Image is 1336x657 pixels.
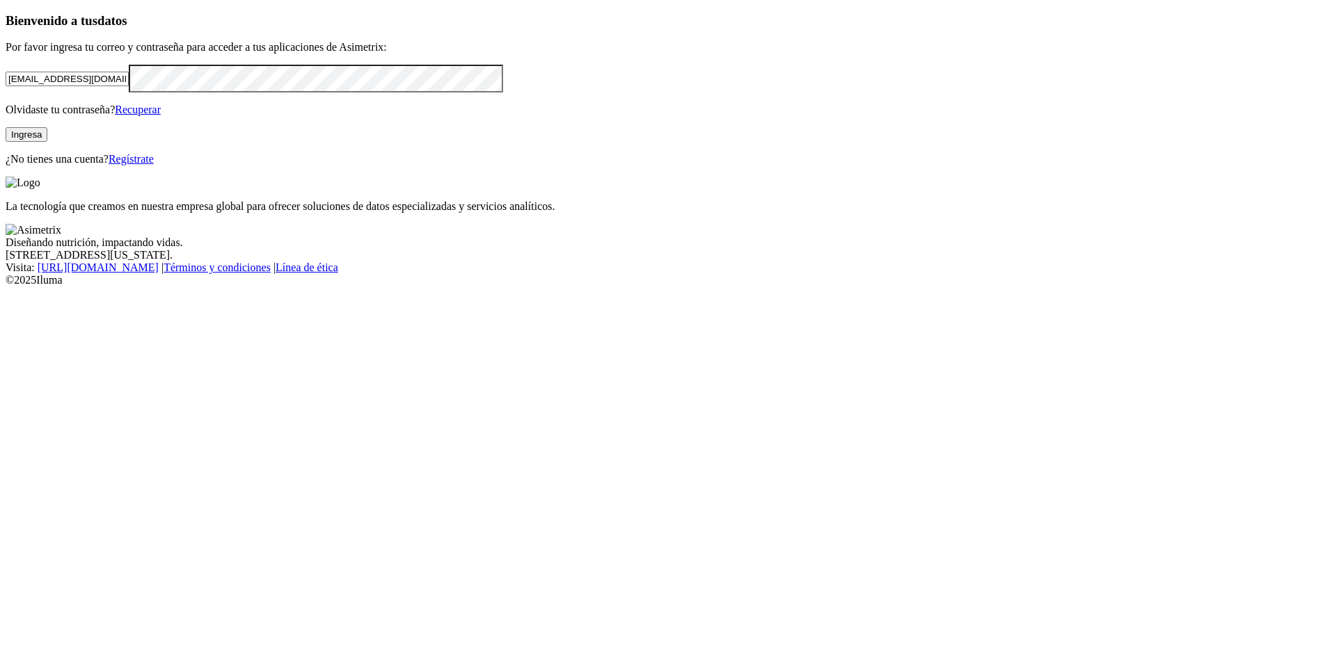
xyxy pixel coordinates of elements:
[38,261,159,273] a: [URL][DOMAIN_NAME]
[6,249,1330,261] div: [STREET_ADDRESS][US_STATE].
[6,261,1330,274] div: Visita : | |
[6,236,1330,249] div: Diseñando nutrición, impactando vidas.
[164,261,271,273] a: Términos y condiciones
[6,274,1330,286] div: © 2025 Iluma
[6,200,1330,213] p: La tecnología que creamos en nuestra empresa global para ofrecer soluciones de datos especializad...
[6,127,47,142] button: Ingresa
[115,104,161,115] a: Recuperar
[6,224,61,236] img: Asimetrix
[6,104,1330,116] p: Olvidaste tu contraseña?
[6,177,40,189] img: Logo
[6,41,1330,54] p: Por favor ingresa tu correo y contraseña para acceder a tus aplicaciones de Asimetrix:
[276,261,338,273] a: Línea de ética
[97,13,127,28] span: datos
[6,13,1330,29] h3: Bienvenido a tus
[109,153,154,165] a: Regístrate
[6,153,1330,165] p: ¿No tienes una cuenta?
[6,72,129,86] input: Tu correo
